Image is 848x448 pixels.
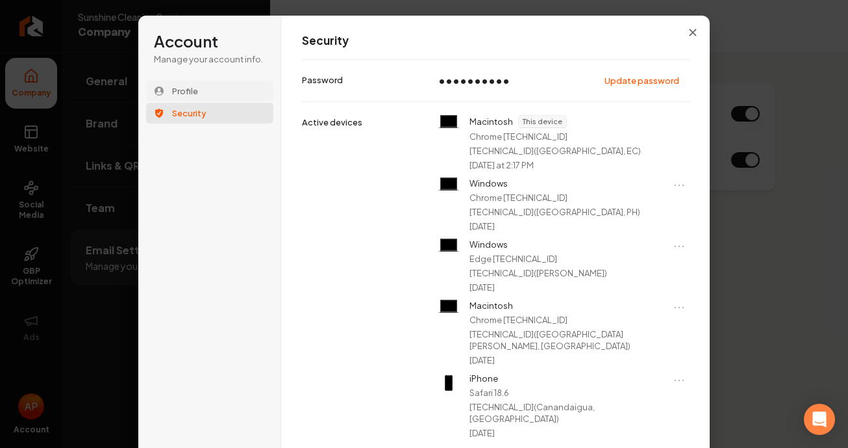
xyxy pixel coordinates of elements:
[469,239,508,250] p: Windows
[469,427,495,439] p: [DATE]
[469,192,567,204] p: Chrome [TECHNICAL_ID]
[598,71,687,90] button: Update password
[469,401,666,425] p: [TECHNICAL_ID] ( Canandaigua, [GEOGRAPHIC_DATA] )
[469,267,607,279] p: [TECHNICAL_ID] ( [PERSON_NAME] )
[154,53,266,65] p: Manage your account info.
[469,159,534,171] p: [DATE] at 2:17 PM
[469,145,641,157] p: [TECHNICAL_ID] ( [GEOGRAPHIC_DATA], EC )
[804,404,835,435] div: Open Intercom Messenger
[146,81,273,101] button: Profile
[469,282,495,293] p: [DATE]
[469,354,495,366] p: [DATE]
[469,131,567,142] p: Chrome [TECHNICAL_ID]
[469,253,557,265] p: Edge [TECHNICAL_ID]
[519,116,566,127] span: This device
[671,239,687,254] button: Open menu
[469,178,508,189] p: Windows
[172,107,206,119] span: Security
[671,178,687,193] button: Open menu
[146,103,273,124] button: Security
[302,74,343,86] p: Password
[302,33,690,49] h1: Security
[469,314,567,326] p: Chrome [TECHNICAL_ID]
[469,328,666,352] p: [TECHNICAL_ID] ( [GEOGRAPHIC_DATA][PERSON_NAME], [GEOGRAPHIC_DATA] )
[469,300,513,311] p: Macintosh
[469,116,513,127] p: Macintosh
[681,21,705,44] button: Close modal
[154,31,266,52] h1: Account
[469,373,498,384] p: iPhone
[469,220,495,232] p: [DATE]
[438,73,510,88] p: ••••••••••
[302,116,362,128] p: Active devices
[469,206,640,218] p: [TECHNICAL_ID] ( [GEOGRAPHIC_DATA], PH )
[671,373,687,388] button: Open menu
[671,300,687,315] button: Open menu
[469,387,509,399] p: Safari 18.6
[172,85,198,97] span: Profile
